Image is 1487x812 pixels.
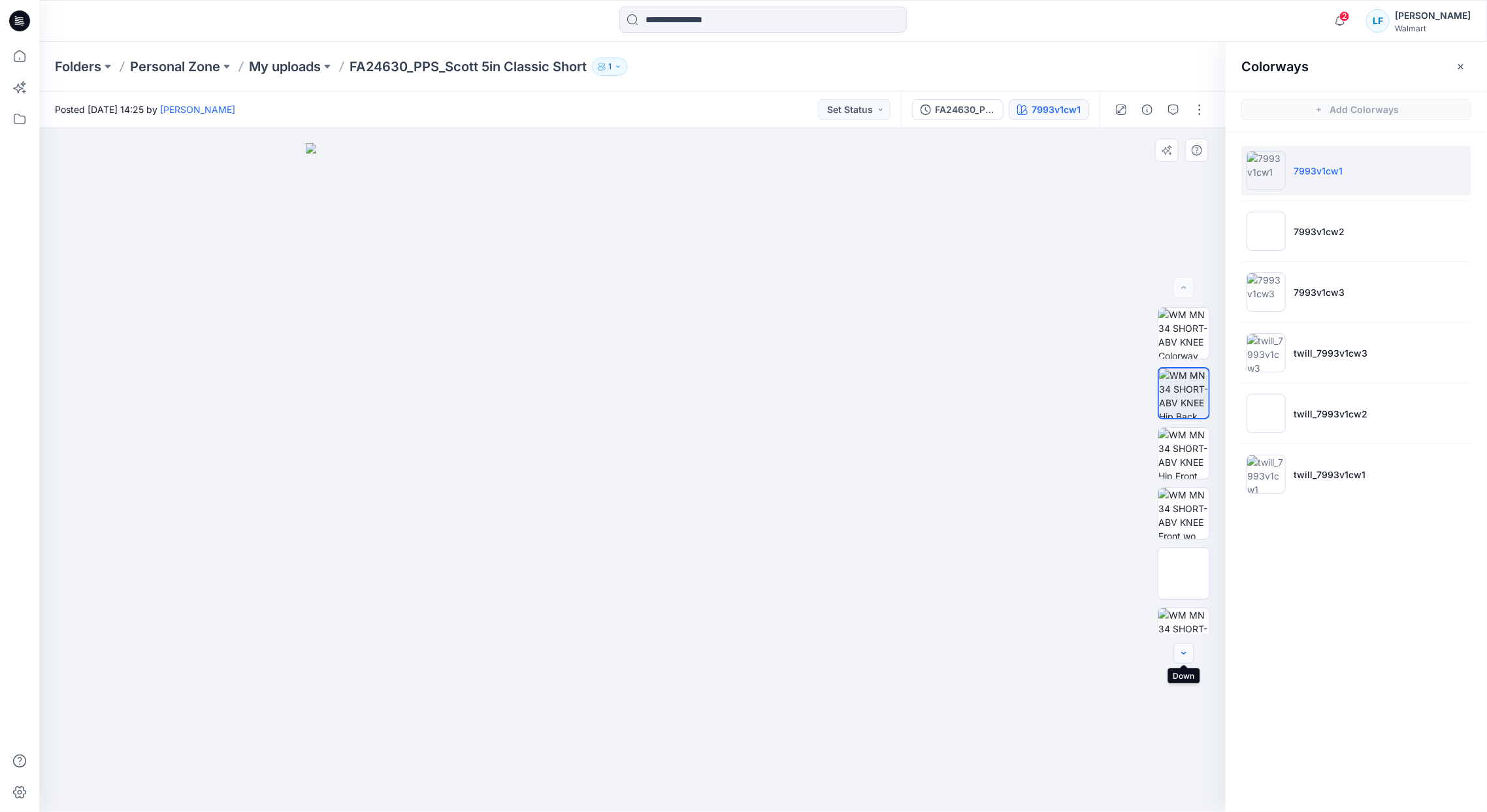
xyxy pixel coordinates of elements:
[608,59,612,74] p: 1
[1159,368,1209,418] img: WM MN 34 SHORT-ABV KNEE Hip Back
[935,103,995,117] div: FA24630_PPS_Scott 5in Classic Short
[249,57,321,76] a: My uploads
[1247,272,1286,312] img: 7993v1cw3
[1339,11,1350,22] span: 2
[1247,151,1286,190] img: 7993v1cw1
[1247,455,1286,494] img: twill_7993v1cw1
[592,57,628,76] button: 1
[130,57,220,76] a: Personal Zone
[1247,394,1286,433] img: twill_7993v1cw2
[306,143,959,811] img: eyJhbGciOiJIUzI1NiIsImtpZCI6IjAiLCJzbHQiOiJzZXMiLCJ0eXAiOiJKV1QifQ.eyJkYXRhIjp7InR5cGUiOiJzdG9yYW...
[1294,225,1345,238] p: 7993v1cw2
[1137,99,1158,120] button: Details
[1247,212,1286,251] img: 7993v1cw2
[1366,9,1390,33] div: LF
[350,57,587,76] p: FA24630_PPS_Scott 5in Classic Short
[1009,99,1089,120] button: 7993v1cw1
[1158,608,1209,659] img: WM MN 34 SHORT-ABV KNEE Back wo Avatar
[1241,59,1309,74] h2: Colorways
[1294,164,1343,178] p: 7993v1cw1
[912,99,1004,120] button: FA24630_PPS_Scott 5in Classic Short
[1294,407,1367,421] p: twill_7993v1cw2
[1294,468,1365,481] p: twill_7993v1cw1
[160,104,235,115] a: [PERSON_NAME]
[1032,103,1081,117] div: 7993v1cw1
[1294,285,1345,299] p: 7993v1cw3
[1158,308,1209,359] img: WM MN 34 SHORT-ABV KNEE Colorway wo Avatar
[55,57,101,76] a: Folders
[1158,428,1209,479] img: WM MN 34 SHORT-ABV KNEE Hip Front
[1395,24,1471,33] div: Walmart
[1158,488,1209,539] img: WM MN 34 SHORT-ABV KNEE Front wo Avatar
[1395,8,1471,24] div: [PERSON_NAME]
[1247,333,1286,372] img: twill_7993v1cw3
[1294,346,1367,360] p: twill_7993v1cw3
[55,103,235,116] span: Posted [DATE] 14:25 by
